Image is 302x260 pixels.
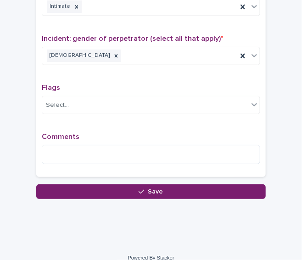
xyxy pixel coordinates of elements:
span: Incident: gender of perpetrator (select all that apply) [42,35,223,42]
div: Intimate [47,0,72,13]
div: Select... [46,100,69,110]
button: Save [36,184,266,199]
span: Comments [42,133,79,140]
div: [DEMOGRAPHIC_DATA] [47,50,111,62]
span: Flags [42,84,60,91]
span: Save [148,188,163,195]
